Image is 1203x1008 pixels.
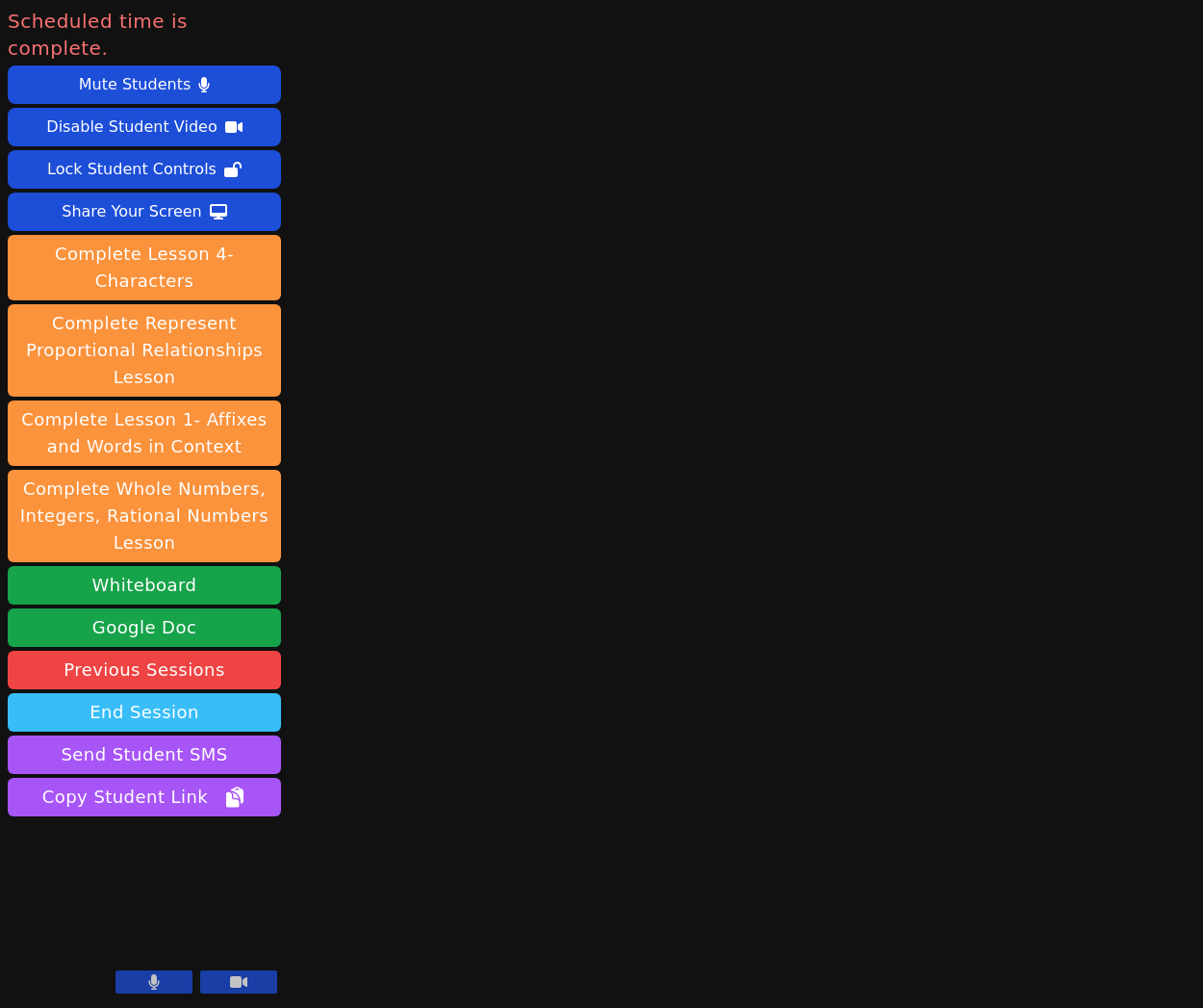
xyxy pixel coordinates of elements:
button: Complete Represent Proportional Relationships Lesson [8,304,281,397]
div: Share Your Screen [62,196,202,227]
button: Mute Students [8,65,281,104]
span: Scheduled time is complete. [8,8,281,62]
a: Google Doc [8,608,281,647]
div: Disable Student Video [46,112,217,142]
button: Complete Lesson 4- Characters [8,235,281,300]
button: Complete Whole Numbers, Integers, Rational Numbers Lesson [8,470,281,562]
button: Whiteboard [8,566,281,605]
button: Complete Lesson 1- Affixes and Words in Context [8,401,281,466]
button: Disable Student Video [8,108,281,146]
span: Copy Student Link [42,784,246,811]
button: Share Your Screen [8,193,281,231]
button: Lock Student Controls [8,150,281,189]
button: Copy Student Link [8,778,281,816]
div: Lock Student Controls [47,154,217,185]
div: Mute Students [79,69,191,100]
button: End Session [8,693,281,732]
button: Send Student SMS [8,736,281,774]
a: Previous Sessions [8,651,281,689]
